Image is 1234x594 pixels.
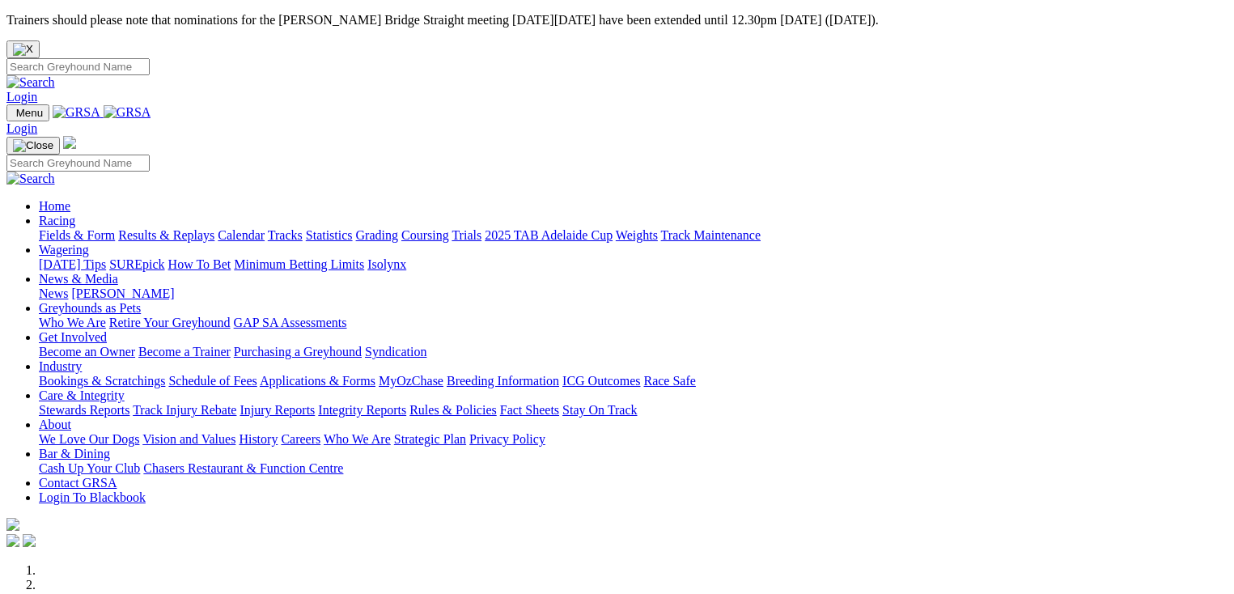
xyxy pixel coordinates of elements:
div: About [39,432,1228,447]
a: Rules & Policies [409,403,497,417]
div: Greyhounds as Pets [39,316,1228,330]
button: Toggle navigation [6,137,60,155]
img: twitter.svg [23,534,36,547]
a: [PERSON_NAME] [71,286,174,300]
a: Trials [452,228,481,242]
a: Cash Up Your Club [39,461,140,475]
a: Calendar [218,228,265,242]
a: Care & Integrity [39,388,125,402]
a: Industry [39,359,82,373]
a: MyOzChase [379,374,443,388]
img: Close [13,139,53,152]
a: Syndication [365,345,426,359]
a: [DATE] Tips [39,257,106,271]
a: News & Media [39,272,118,286]
input: Search [6,155,150,172]
a: Greyhounds as Pets [39,301,141,315]
img: Search [6,172,55,186]
a: Bookings & Scratchings [39,374,165,388]
div: Bar & Dining [39,461,1228,476]
a: Careers [281,432,320,446]
a: Track Maintenance [661,228,761,242]
div: Care & Integrity [39,403,1228,418]
a: Purchasing a Greyhound [234,345,362,359]
a: Race Safe [643,374,695,388]
a: Strategic Plan [394,432,466,446]
a: Bar & Dining [39,447,110,460]
a: Stay On Track [562,403,637,417]
a: Isolynx [367,257,406,271]
a: Contact GRSA [39,476,117,490]
a: Racing [39,214,75,227]
a: Statistics [306,228,353,242]
a: Chasers Restaurant & Function Centre [143,461,343,475]
a: Fields & Form [39,228,115,242]
a: Become a Trainer [138,345,231,359]
a: Results & Replays [118,228,214,242]
img: X [13,43,33,56]
a: ICG Outcomes [562,374,640,388]
a: History [239,432,278,446]
a: Track Injury Rebate [133,403,236,417]
a: 2025 TAB Adelaide Cup [485,228,613,242]
a: Privacy Policy [469,432,545,446]
button: Close [6,40,40,58]
a: GAP SA Assessments [234,316,347,329]
div: Wagering [39,257,1228,272]
a: Retire Your Greyhound [109,316,231,329]
a: Coursing [401,228,449,242]
div: Racing [39,228,1228,243]
a: Integrity Reports [318,403,406,417]
a: SUREpick [109,257,164,271]
a: Weights [616,228,658,242]
img: facebook.svg [6,534,19,547]
a: Who We Are [39,316,106,329]
a: Login [6,121,37,135]
a: Stewards Reports [39,403,129,417]
p: Trainers should please note that nominations for the [PERSON_NAME] Bridge Straight meeting [DATE]... [6,13,1228,28]
a: Who We Are [324,432,391,446]
a: Schedule of Fees [168,374,257,388]
img: logo-grsa-white.png [63,136,76,149]
a: Breeding Information [447,374,559,388]
a: How To Bet [168,257,231,271]
div: News & Media [39,286,1228,301]
a: Applications & Forms [260,374,375,388]
img: GRSA [53,105,100,120]
a: We Love Our Dogs [39,432,139,446]
a: News [39,286,68,300]
a: About [39,418,71,431]
a: Fact Sheets [500,403,559,417]
img: logo-grsa-white.png [6,518,19,531]
div: Industry [39,374,1228,388]
a: Injury Reports [240,403,315,417]
img: GRSA [104,105,151,120]
img: Search [6,75,55,90]
a: Grading [356,228,398,242]
a: Tracks [268,228,303,242]
a: Minimum Betting Limits [234,257,364,271]
span: Menu [16,107,43,119]
a: Wagering [39,243,89,257]
a: Home [39,199,70,213]
a: Become an Owner [39,345,135,359]
a: Login To Blackbook [39,490,146,504]
a: Login [6,90,37,104]
div: Get Involved [39,345,1228,359]
a: Vision and Values [142,432,235,446]
a: Get Involved [39,330,107,344]
input: Search [6,58,150,75]
button: Toggle navigation [6,104,49,121]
